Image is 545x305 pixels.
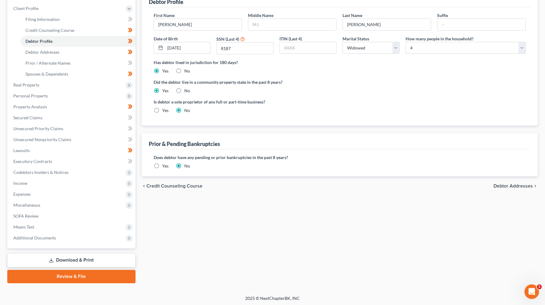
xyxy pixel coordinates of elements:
[184,68,190,74] label: No
[524,284,539,299] iframe: Intercom live chat
[13,213,38,219] span: SOFA Review
[216,36,239,42] label: SSN (Last 4)
[13,170,69,175] span: Codebtors Insiders & Notices
[13,6,38,11] span: Client Profile
[8,145,135,156] a: Lawsuits
[13,126,63,131] span: Unsecured Priority Claims
[184,88,190,94] label: No
[154,12,175,19] label: First Name
[142,184,202,188] button: chevron_left Credit Counseling Course
[343,12,362,19] label: Last Name
[21,69,135,80] a: Spouses & Dependents
[279,36,302,42] label: ITIN (Last 4)
[13,181,27,186] span: Income
[25,39,52,44] span: Debtor Profile
[343,36,369,42] label: Marital Status
[7,270,135,283] a: Review & File
[537,284,542,289] span: 1
[13,148,30,153] span: Lawsuits
[25,17,60,22] span: Filing Information
[8,211,135,222] a: SOFA Review
[8,101,135,112] a: Property Analysis
[13,191,31,197] span: Expenses
[13,235,56,240] span: Additional Documents
[21,14,135,25] a: Filing Information
[217,42,273,54] input: XXXX
[493,184,533,188] span: Debtor Addresses
[184,163,190,169] label: No
[142,184,146,188] i: chevron_left
[154,79,526,85] label: Did the debtor live in a community property state in the past 8 years?
[146,184,202,188] span: Credit Counseling Course
[25,49,59,55] span: Debtor Addresses
[21,25,135,36] a: Credit Counseling Course
[154,59,526,66] label: Has debtor lived in jurisdiction for 180 days?
[8,156,135,167] a: Executory Contracts
[8,112,135,123] a: Secured Claims
[154,36,178,42] label: Date of Birth
[533,184,538,188] i: chevron_right
[21,58,135,69] a: Prior / Alternate Names
[25,28,74,33] span: Credit Counseling Course
[13,202,40,208] span: Miscellaneous
[343,19,431,30] input: --
[165,42,210,54] input: MM/DD/YYYY
[25,71,68,76] span: Spouses & Dependents
[13,93,48,98] span: Personal Property
[13,115,42,120] span: Secured Claims
[248,19,336,30] input: M.I
[149,140,220,147] div: Prior & Pending Bankruptcies
[25,60,71,66] span: Prior / Alternate Names
[13,104,47,109] span: Property Analysis
[184,107,190,114] label: No
[248,12,273,19] label: Middle Name
[437,19,525,30] input: --
[21,47,135,58] a: Debtor Addresses
[162,88,169,94] label: Yes
[437,12,448,19] label: Suffix
[162,163,169,169] label: Yes
[13,224,34,229] span: Means Test
[13,159,52,164] span: Executory Contracts
[154,99,337,105] label: Is debtor a sole proprietor of any full or part-time business?
[8,123,135,134] a: Unsecured Priority Claims
[8,134,135,145] a: Unsecured Nonpriority Claims
[406,36,473,42] label: How many people in the household?
[280,42,336,54] input: XXXX
[162,107,169,114] label: Yes
[154,19,242,30] input: --
[13,137,71,142] span: Unsecured Nonpriority Claims
[7,253,135,267] a: Download & Print
[21,36,135,47] a: Debtor Profile
[154,154,526,161] label: Does debtor have any pending or prior bankruptcies in the past 8 years?
[162,68,169,74] label: Yes
[493,184,538,188] button: Debtor Addresses chevron_right
[13,82,39,87] span: Real Property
